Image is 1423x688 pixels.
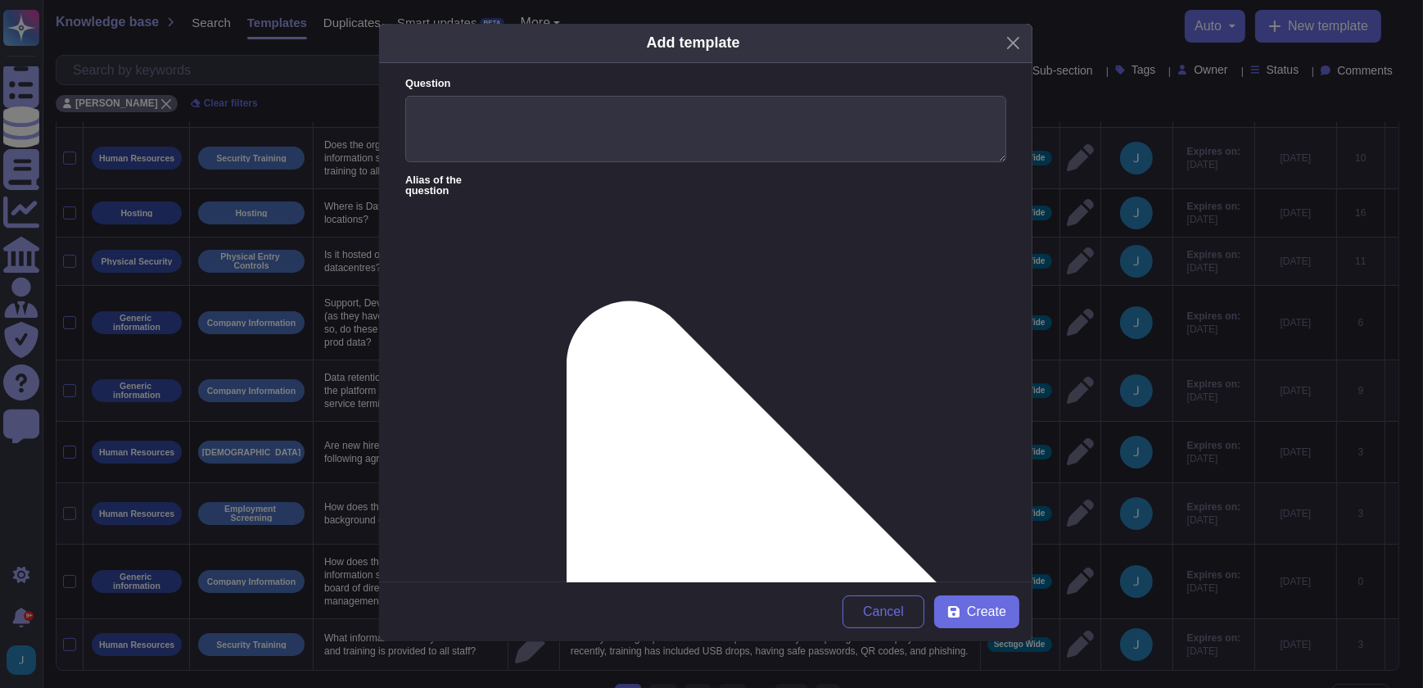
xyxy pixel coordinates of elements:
label: Question [405,79,1006,89]
span: Create [967,605,1006,618]
div: Add template [646,32,739,54]
span: Cancel [863,605,904,618]
button: Create [934,595,1019,628]
button: Cancel [843,595,924,628]
button: Close [1001,30,1026,56]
